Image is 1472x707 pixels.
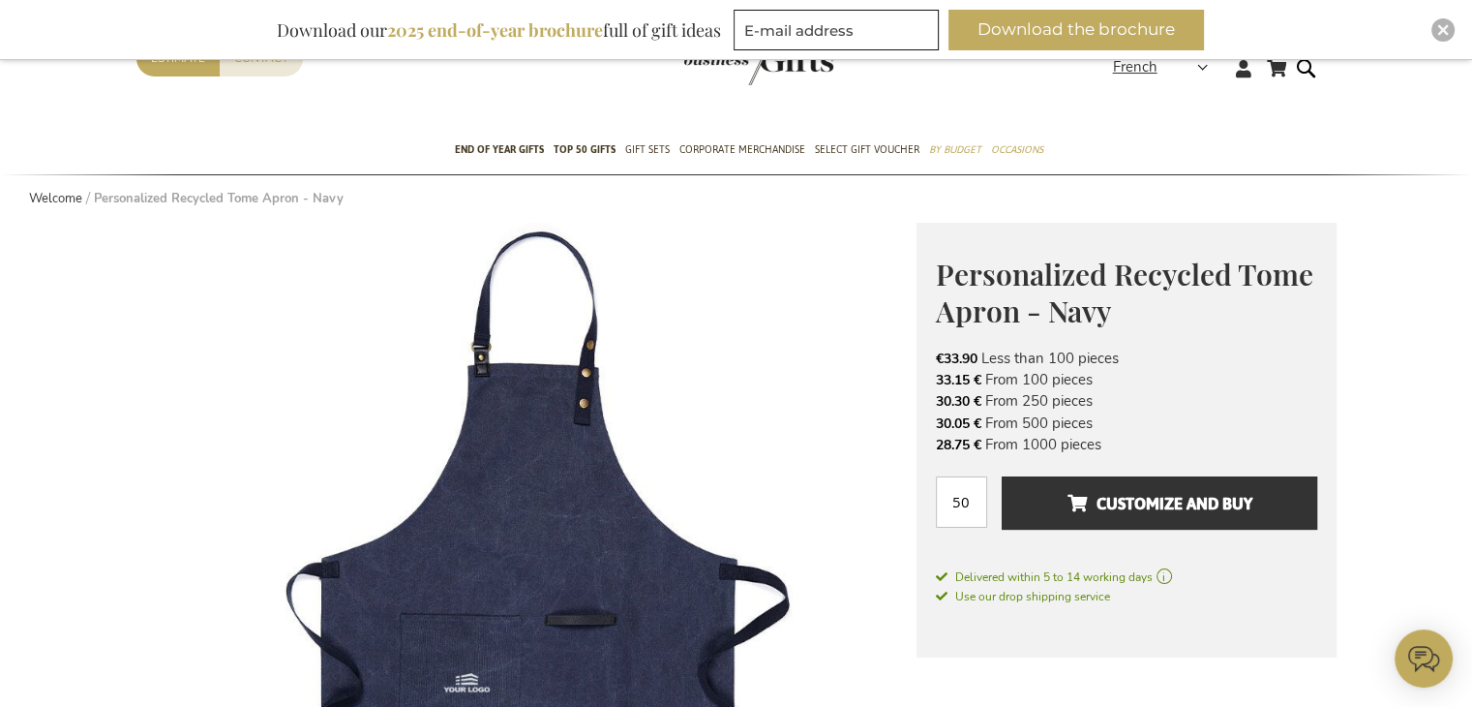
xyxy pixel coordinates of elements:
font: 28.75 € [936,436,981,454]
font: Less than 100 pieces [981,349,1119,368]
font: From 1000 pieces [985,435,1101,454]
a: Use our drop shipping service [936,586,1110,605]
font: €33.90 [936,350,977,368]
font: From 500 pieces [985,414,1093,433]
font: French [1113,57,1157,77]
a: Delivered within 5 to 14 working days [936,569,1317,586]
font: Customize and buy [1096,488,1251,519]
button: Customize and buy [1002,476,1316,530]
div: Close [1431,18,1455,42]
font: 33.15 € [936,371,981,389]
font: Download our [277,18,387,42]
font: From 250 pieces [985,391,1093,411]
font: Personalized Recycled Tome Apron - Navy [94,190,344,207]
font: full of gift ideas [603,18,721,42]
font: Gift Sets [625,139,670,160]
input: Qty [936,476,987,528]
font: 30.05 € [936,415,981,433]
button: Download the brochure [948,10,1204,50]
font: Use our drop shipping service [955,589,1110,604]
font: End of year gifts [455,139,544,160]
font: 30.30 € [936,392,981,411]
font: Delivered within 5 to 14 working days [955,569,1153,585]
div: French [1113,56,1220,78]
font: Corporate Merchandise [679,139,805,160]
form: marketing offers and promotions [734,10,945,56]
font: TOP 50 Gifts [554,139,616,160]
font: By budget [929,139,981,160]
font: Personalized Recycled Tome Apron - Navy [936,255,1313,331]
font: From 100 pieces [985,370,1093,389]
font: Select Gift Voucher [815,139,919,160]
font: Download the brochure [977,19,1175,39]
input: E-mail address [734,10,939,50]
a: Welcome [29,190,82,207]
iframe: belco-activator-frame [1395,630,1453,688]
font: Occasions [991,139,1043,160]
font: 2025 end-of-year brochure [387,18,603,42]
img: Close [1437,24,1449,36]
